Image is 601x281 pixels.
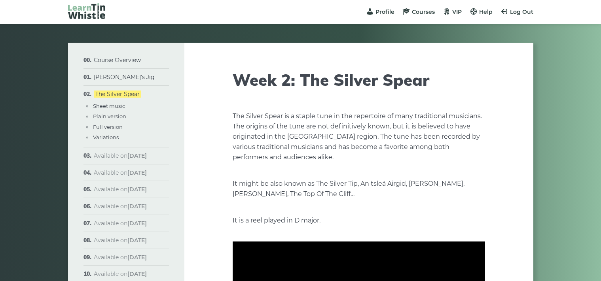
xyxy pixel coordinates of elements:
a: Sheet music [93,103,125,109]
a: Variations [93,134,119,140]
span: Available on [94,203,147,210]
span: Available on [94,254,147,261]
strong: [DATE] [127,152,147,159]
span: Available on [94,169,147,176]
span: Available on [94,220,147,227]
strong: [DATE] [127,254,147,261]
a: Help [470,8,493,15]
strong: [DATE] [127,203,147,210]
span: Courses [412,8,435,15]
a: [PERSON_NAME]’s Jig [94,74,155,81]
span: Profile [375,8,394,15]
span: Available on [94,270,147,277]
a: Profile [366,8,394,15]
a: VIP [443,8,462,15]
a: Plain version [93,113,126,119]
h1: Week 2: The Silver Spear [233,70,485,89]
p: The Silver Spear is a staple tune in the repertoire of many traditional musicians. The origins of... [233,111,485,162]
strong: [DATE] [127,270,147,277]
a: The Silver Spear [94,91,141,98]
span: Available on [94,237,147,244]
a: Course Overview [94,57,141,64]
a: Courses [402,8,435,15]
a: Full version [93,124,123,130]
span: Available on [94,186,147,193]
strong: [DATE] [127,186,147,193]
span: Help [479,8,493,15]
span: VIP [452,8,462,15]
strong: [DATE] [127,169,147,176]
strong: [DATE] [127,220,147,227]
strong: [DATE] [127,237,147,244]
span: Log Out [510,8,533,15]
span: Available on [94,152,147,159]
p: It is a reel played in D major. [233,215,485,226]
p: It might be also known as The Silver Tip, An tsleá Airgid, [PERSON_NAME], [PERSON_NAME], The Top ... [233,179,485,199]
img: LearnTinWhistle.com [68,3,105,19]
a: Log Out [501,8,533,15]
